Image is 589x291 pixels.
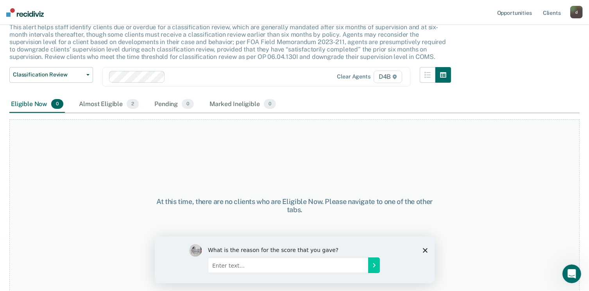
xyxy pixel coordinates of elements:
div: Eligible Now0 [9,96,65,113]
div: Marked Ineligible0 [208,96,277,113]
span: Classification Review [13,71,83,78]
span: 0 [182,99,194,109]
div: Pending0 [153,96,195,113]
img: Recidiviz [6,8,44,17]
iframe: Survey by Kim from Recidiviz [155,236,435,283]
span: D4B [374,71,402,83]
span: 0 [51,99,63,109]
span: 0 [264,99,276,109]
div: At this time, there are no clients who are Eligible Now. Please navigate to one of the other tabs. [152,197,437,214]
span: 2 [127,99,139,109]
button: Classification Review [9,67,93,83]
button: d [570,6,583,18]
div: Almost Eligible2 [77,96,140,113]
div: Clear agents [337,73,371,80]
iframe: Intercom live chat [562,264,581,283]
p: This alert helps staff identify clients due or overdue for a classification review, which are gen... [9,23,446,61]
